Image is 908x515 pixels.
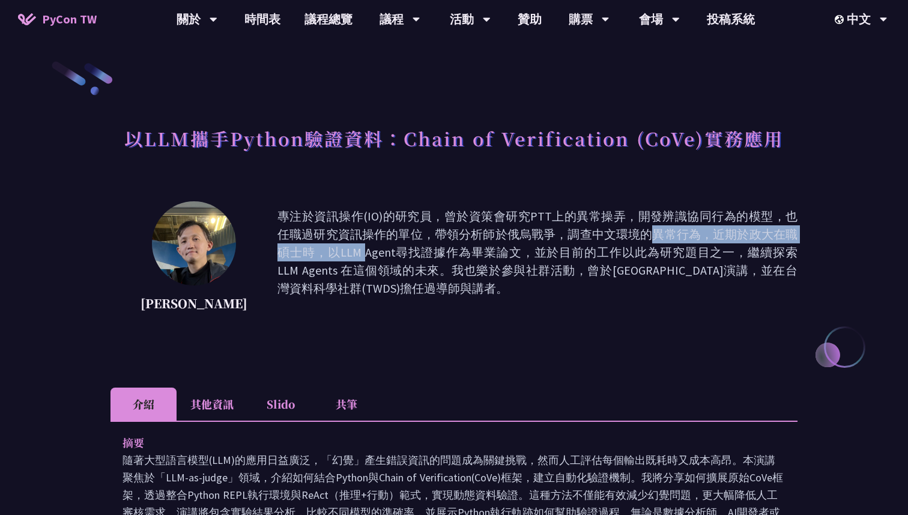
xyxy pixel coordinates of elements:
[152,201,236,285] img: Kevin Tseng
[18,13,36,25] img: Home icon of PyCon TW 2025
[247,388,313,421] li: Slido
[141,294,247,312] p: [PERSON_NAME]
[110,388,177,421] li: 介紹
[277,207,798,315] p: 專注於資訊操作(IO)的研究員，曾於資策會研究PTT上的異常操弄，開發辨識協同行為的模型，也任職過研究資訊操作的單位，帶領分析師於俄烏戰爭，調查中文環境的異常行為，近期於政大在職碩士時，以LLM...
[177,388,247,421] li: 其他資訊
[835,15,847,24] img: Locale Icon
[313,388,380,421] li: 共筆
[123,434,761,451] p: 摘要
[6,4,109,34] a: PyCon TW
[124,120,784,156] h1: 以LLM攜手Python驗證資料：Chain of Verification (CoVe)實務應用
[42,10,97,28] span: PyCon TW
